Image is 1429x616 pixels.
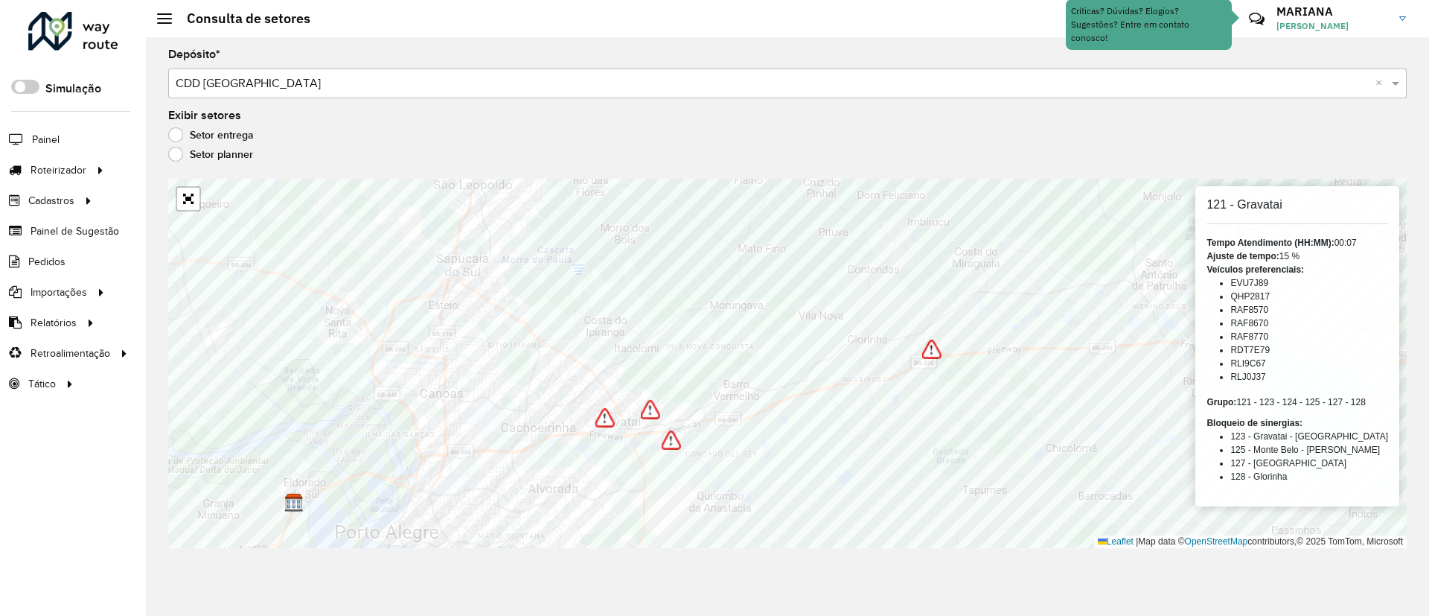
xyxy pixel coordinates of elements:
strong: Tempo Atendimento (HH:MM): [1206,238,1334,248]
span: Clear all [1375,74,1388,92]
h3: MARIANA [1276,4,1388,19]
span: Importações [31,285,87,300]
span: Relatórios [31,315,77,331]
a: Abrir mapa em tela cheia [177,188,199,210]
span: Cadastros [28,193,74,209]
li: EVU7J89 [1230,276,1388,290]
div: Map data © contributors,© 2025 TomTom, Microsoft [1094,536,1407,548]
span: [PERSON_NAME] [1276,19,1388,33]
label: Depósito [168,45,220,63]
img: Bloqueio de sinergias [922,340,942,359]
span: Painel de Sugestão [31,223,119,239]
label: Setor entrega [168,127,254,142]
label: Simulação [45,80,101,98]
li: RDT7E79 [1230,343,1388,357]
strong: Bloqueio de sinergias: [1206,418,1302,428]
img: Bloqueio de sinergias [662,431,681,450]
span: Roteirizador [31,162,86,178]
li: RAF8570 [1230,303,1388,317]
li: RLJ0J37 [1230,370,1388,384]
h2: Consulta de setores [172,10,310,27]
li: 127 - [GEOGRAPHIC_DATA] [1230,457,1388,470]
div: 15 % [1206,250,1388,263]
strong: Grupo: [1206,397,1236,407]
li: 123 - Gravatai - [GEOGRAPHIC_DATA] [1230,430,1388,443]
li: RAF8670 [1230,317,1388,330]
h6: 121 - Gravatai [1206,197,1388,212]
a: Contato Rápido [1241,3,1273,35]
span: Pedidos [28,254,65,270]
label: Setor planner [168,147,253,162]
div: 121 - 123 - 124 - 125 - 127 - 128 [1206,396,1388,409]
div: 00:07 [1206,236,1388,250]
a: OpenStreetMap [1185,536,1248,547]
li: RLI9C67 [1230,357,1388,370]
span: Retroalimentação [31,346,110,361]
strong: Veículos preferenciais: [1206,264,1304,275]
img: Bloqueio de sinergias [641,400,660,419]
span: | [1136,536,1138,547]
span: Painel [32,132,60,147]
span: Tático [28,376,56,392]
li: 128 - Glorinha [1230,470,1388,483]
li: QHP2817 [1230,290,1388,303]
li: 125 - Monte Belo - [PERSON_NAME] [1230,443,1388,457]
strong: Ajuste de tempo: [1206,251,1279,261]
a: Leaflet [1098,536,1134,547]
label: Exibir setores [168,107,241,124]
li: RAF8770 [1230,330,1388,343]
img: Bloqueio de sinergias [595,408,615,428]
